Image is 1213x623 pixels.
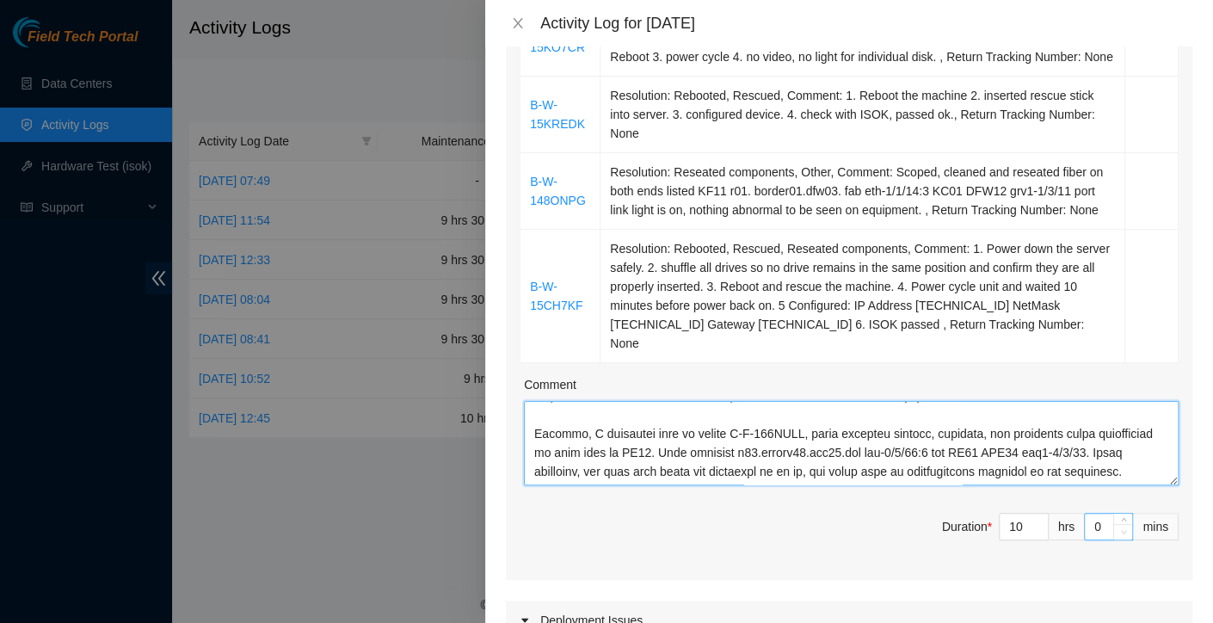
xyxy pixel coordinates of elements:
span: Decrease Value [1113,524,1132,540]
td: Resolution: Rebooted, Rescued, Reseated components, Comment: 1. Power down the server safely. 2. ... [600,230,1125,363]
span: Increase Value [1113,514,1132,524]
textarea: Comment [524,401,1179,485]
div: Activity Log for [DATE] [540,14,1192,33]
a: B-W-148ONPG [530,175,586,207]
td: Resolution: Reseated components, Other, Comment: Scoped, cleaned and reseated fiber on both ends ... [600,153,1125,230]
a: B-W-15KREDK [530,98,585,131]
span: close [511,16,525,30]
label: Comment [524,375,576,394]
div: mins [1133,513,1179,540]
span: down [1118,527,1129,537]
a: B-W-15CH7KF [530,280,582,312]
span: up [1118,515,1129,525]
td: Resolution: Rebooted, Rescued, Comment: 1. Reboot the machine 2. inserted rescue stick into serve... [600,77,1125,153]
div: Duration [942,517,992,536]
div: hrs [1049,513,1085,540]
button: Close [506,15,530,32]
